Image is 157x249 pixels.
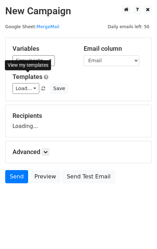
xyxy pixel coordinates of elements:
[5,170,28,183] a: Send
[13,148,144,156] h5: Advanced
[50,83,68,94] button: Save
[13,73,42,80] a: Templates
[5,60,51,70] div: View my templates
[13,55,55,66] a: Copy/paste...
[5,5,152,17] h2: New Campaign
[5,24,59,29] small: Google Sheet:
[105,24,152,29] a: Daily emails left: 50
[13,83,39,94] a: Load...
[13,45,73,53] h5: Variables
[13,112,144,130] div: Loading...
[36,24,59,29] a: MergeMail
[30,170,60,183] a: Preview
[105,23,152,31] span: Daily emails left: 50
[62,170,115,183] a: Send Test Email
[13,112,144,120] h5: Recipients
[84,45,144,53] h5: Email column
